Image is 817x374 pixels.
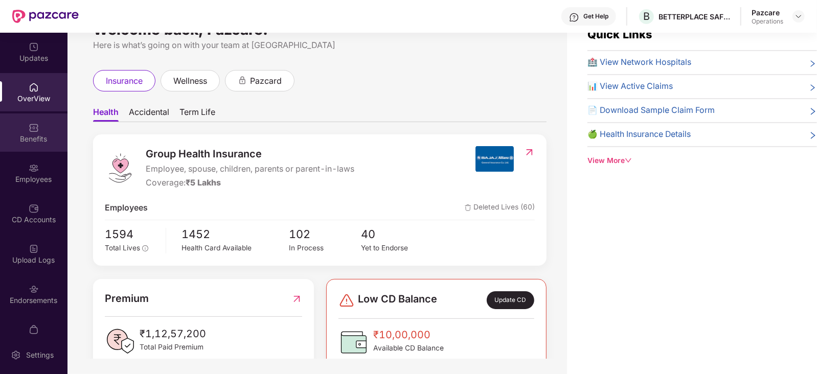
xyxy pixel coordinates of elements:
[373,343,444,354] span: Available CD Balance
[11,350,21,360] img: svg+xml;base64,PHN2ZyBpZD0iU2V0dGluZy0yMHgyMCIgeG1sbnM9Imh0dHA6Ly93d3cudzMub3JnLzIwMDAvc3ZnIiB3aW...
[29,42,39,52] img: svg+xml;base64,PHN2ZyBpZD0iVXBkYXRlZCIgeG1sbnM9Imh0dHA6Ly93d3cudzMub3JnLzIwMDAvc3ZnIiB3aWR0aD0iMj...
[465,204,471,211] img: deleteIcon
[587,104,715,117] span: 📄 Download Sample Claim Form
[238,76,247,85] div: animation
[465,202,535,215] span: Deleted Lives (60)
[23,350,57,360] div: Settings
[358,291,437,309] span: Low CD Balance
[129,107,169,122] span: Accidental
[250,75,282,87] span: pazcard
[181,225,289,243] span: 1452
[106,75,143,87] span: insurance
[186,178,221,188] span: ₹5 Lakhs
[475,146,514,172] img: insurerIcon
[487,291,534,309] div: Update CD
[795,12,803,20] img: svg+xml;base64,PHN2ZyBpZD0iRHJvcGRvd24tMzJ4MzIiIHhtbG5zPSJodHRwOi8vd3d3LnczLm9yZy8yMDAwL3N2ZyIgd2...
[29,284,39,294] img: svg+xml;base64,PHN2ZyBpZD0iRW5kb3JzZW1lbnRzIiB4bWxucz0iaHR0cDovL3d3dy53My5vcmcvMjAwMC9zdmciIHdpZH...
[809,130,817,141] span: right
[361,243,433,254] div: Yet to Endorse
[181,243,289,254] div: Health Card Available
[105,244,140,252] span: Total Lives
[569,12,579,22] img: svg+xml;base64,PHN2ZyBpZD0iSGVscC0zMngzMiIgeG1sbnM9Imh0dHA6Ly93d3cudzMub3JnLzIwMDAvc3ZnIiB3aWR0aD...
[142,245,148,251] span: info-circle
[29,244,39,254] img: svg+xml;base64,PHN2ZyBpZD0iVXBsb2FkX0xvZ3MiIGRhdGEtbmFtZT0iVXBsb2FkIExvZ3MiIHhtbG5zPSJodHRwOi8vd3...
[173,75,207,87] span: wellness
[12,10,79,23] img: New Pazcare Logo
[752,17,783,26] div: Operations
[179,107,215,122] span: Term Life
[140,326,206,342] span: ₹1,12,57,200
[146,177,354,190] div: Coverage:
[29,163,39,173] img: svg+xml;base64,PHN2ZyBpZD0iRW1wbG95ZWVzIiB4bWxucz0iaHR0cDovL3d3dy53My5vcmcvMjAwMC9zdmciIHdpZHRoPS...
[291,291,302,307] img: RedirectIcon
[93,39,547,52] div: Here is what’s going on with your team at [GEOGRAPHIC_DATA]
[146,146,354,162] span: Group Health Insurance
[587,80,673,93] span: 📊 View Active Claims
[105,202,148,215] span: Employees
[361,225,433,243] span: 40
[105,291,149,307] span: Premium
[587,28,652,41] span: Quick Links
[29,82,39,92] img: svg+xml;base64,PHN2ZyBpZD0iSG9tZSIgeG1sbnM9Imh0dHA6Ly93d3cudzMub3JnLzIwMDAvc3ZnIiB3aWR0aD0iMjAiIG...
[583,12,608,20] div: Get Help
[93,107,119,122] span: Health
[809,82,817,93] span: right
[587,128,691,141] span: 🍏 Health Insurance Details
[643,10,650,22] span: B
[587,155,817,167] div: View More
[140,342,206,353] span: Total Paid Premium
[105,153,135,183] img: logo
[338,292,355,309] img: svg+xml;base64,PHN2ZyBpZD0iRGFuZ2VyLTMyeDMyIiB4bWxucz0iaHR0cDovL3d3dy53My5vcmcvMjAwMC9zdmciIHdpZH...
[659,12,730,21] div: BETTERPLACE SAFETY SOLUTIONS PRIVATE LIMITED
[524,147,535,157] img: RedirectIcon
[29,203,39,214] img: svg+xml;base64,PHN2ZyBpZD0iQ0RfQWNjb3VudHMiIGRhdGEtbmFtZT0iQ0QgQWNjb3VudHMiIHhtbG5zPSJodHRwOi8vd3...
[625,157,632,164] span: down
[29,324,39,335] img: svg+xml;base64,PHN2ZyBpZD0iTXlfT3JkZXJzIiBkYXRhLW5hbWU9Ik15IE9yZGVycyIgeG1sbnM9Imh0dHA6Ly93d3cudz...
[105,326,135,357] img: PaidPremiumIcon
[338,327,369,358] img: CDBalanceIcon
[29,123,39,133] img: svg+xml;base64,PHN2ZyBpZD0iQmVuZWZpdHMiIHhtbG5zPSJodHRwOi8vd3d3LnczLm9yZy8yMDAwL3N2ZyIgd2lkdGg9Ij...
[373,327,444,343] span: ₹10,00,000
[809,58,817,69] span: right
[289,243,361,254] div: In Process
[587,56,691,69] span: 🏥 View Network Hospitals
[105,225,158,243] span: 1594
[289,225,361,243] span: 102
[752,8,783,17] div: Pazcare
[93,26,547,34] div: Welcome back, Pazcare!
[809,106,817,117] span: right
[146,163,354,176] span: Employee, spouse, children, parents or parent-in-laws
